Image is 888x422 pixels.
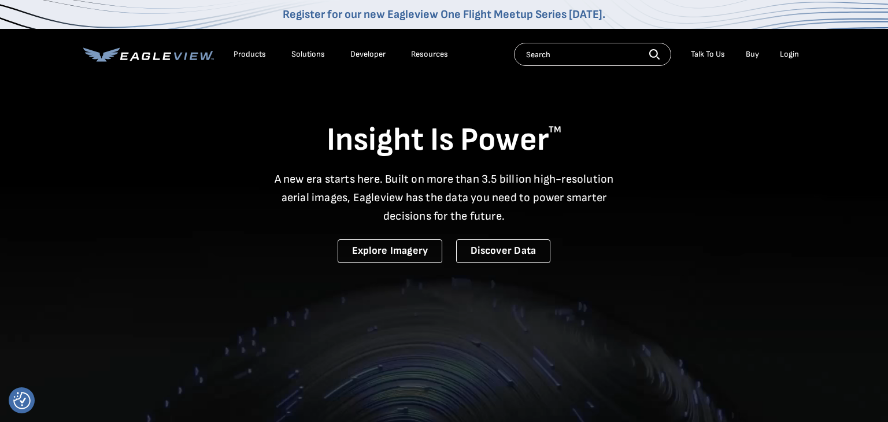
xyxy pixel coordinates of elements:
[234,49,266,60] div: Products
[456,239,550,263] a: Discover Data
[780,49,799,60] div: Login
[83,120,805,161] h1: Insight Is Power
[350,49,386,60] a: Developer
[283,8,605,21] a: Register for our new Eagleview One Flight Meetup Series [DATE].
[514,43,671,66] input: Search
[691,49,725,60] div: Talk To Us
[411,49,448,60] div: Resources
[13,392,31,409] button: Consent Preferences
[746,49,759,60] a: Buy
[549,124,561,135] sup: TM
[267,170,621,225] p: A new era starts here. Built on more than 3.5 billion high-resolution aerial images, Eagleview ha...
[291,49,325,60] div: Solutions
[13,392,31,409] img: Revisit consent button
[338,239,443,263] a: Explore Imagery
